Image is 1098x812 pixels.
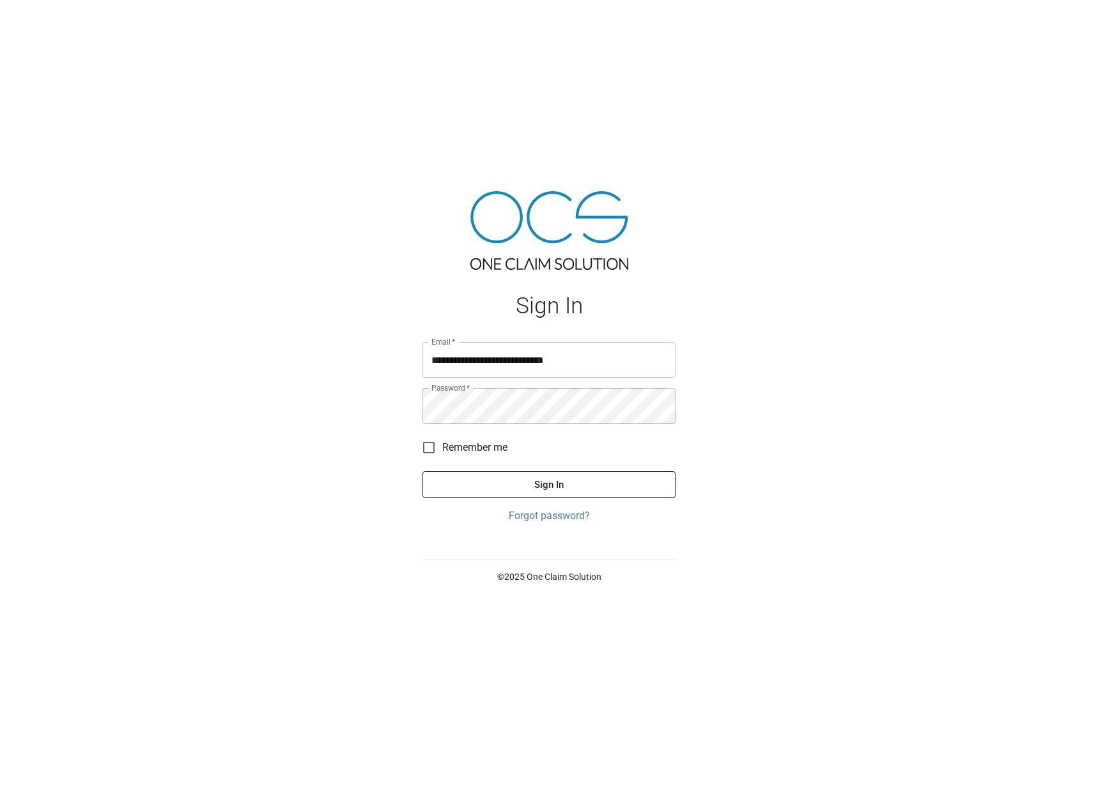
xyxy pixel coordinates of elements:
[422,293,676,319] h1: Sign In
[422,471,676,498] button: Sign In
[431,336,456,347] label: Email
[422,570,676,583] p: © 2025 One Claim Solution
[470,191,628,270] img: ocs-logo-tra.png
[422,508,676,524] a: Forgot password?
[431,382,470,393] label: Password
[15,8,66,33] img: ocs-logo-white-transparent.png
[442,440,507,455] span: Remember me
